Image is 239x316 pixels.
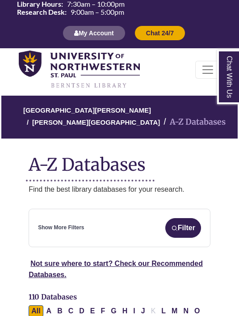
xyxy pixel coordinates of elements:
a: My Account [63,29,126,37]
span: 110 Databases [29,292,77,301]
a: Chat 24/7 [134,29,185,37]
p: Find the best library databases for your research. [29,184,210,195]
a: Not sure where to start? Check our Recommended Databases. [29,260,203,279]
th: Research Desk: [13,8,67,16]
a: [PERSON_NAME][GEOGRAPHIC_DATA] [32,117,160,126]
span: 7:30am – 10:00pm [67,0,125,8]
a: [GEOGRAPHIC_DATA][PERSON_NAME] [23,105,151,114]
img: library_home [19,51,140,89]
span: 9:00am – 5:00pm [71,8,124,16]
button: Toggle navigation [195,61,220,79]
button: Filter [165,218,201,238]
h1: A-Z Databases [29,147,210,175]
button: My Account [63,25,126,41]
a: Show More Filters [38,223,84,232]
nav: breadcrumb [29,96,210,139]
li: A-Z Databases [160,116,226,129]
button: Chat 24/7 [134,25,185,41]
